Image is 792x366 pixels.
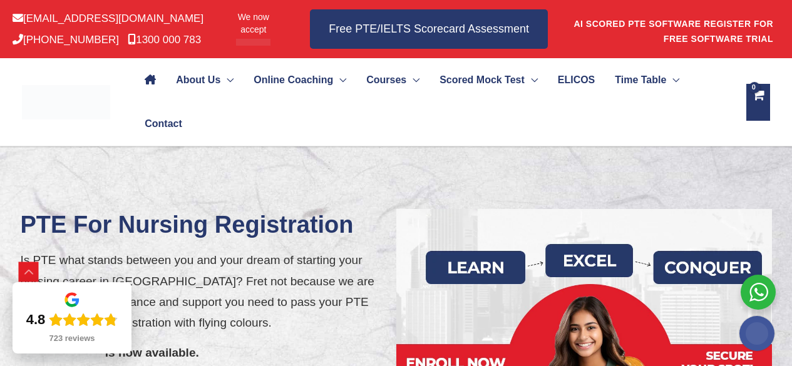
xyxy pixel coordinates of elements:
[22,85,110,119] img: cropped-ew-logo
[128,34,201,46] a: 1300 000 783
[746,84,770,121] a: View Shopping Cart, empty
[26,311,118,328] div: Rating: 4.8 out of 5
[135,58,734,146] nav: Site Navigation: Main Menu
[573,9,779,49] aside: Header Widget 1
[615,58,666,102] span: Time Table
[21,209,396,240] h1: PTE For Nursing Registration
[254,58,333,102] span: Online Coaching
[166,58,244,102] a: About UsMenu Toggle
[244,58,356,102] a: Online CoachingMenu Toggle
[105,346,199,359] b: is now available.
[666,58,679,102] span: Menu Toggle
[333,58,346,102] span: Menu Toggle
[366,58,406,102] span: Courses
[429,58,548,102] a: Scored Mock TestMenu Toggle
[558,58,595,102] span: ELICOS
[548,58,605,102] a: ELICOS
[605,58,689,102] a: Time TableMenu Toggle
[440,58,525,102] span: Scored Mock Test
[228,11,279,36] span: We now accept
[135,102,182,146] a: Contact
[356,58,429,102] a: CoursesMenu Toggle
[13,34,119,46] a: [PHONE_NUMBER]
[525,58,538,102] span: Menu Toggle
[21,250,396,333] p: Is PTE what stands between you and your dream of starting your nursing career in [GEOGRAPHIC_DATA...
[406,58,419,102] span: Menu Toggle
[573,19,773,44] a: AI SCORED PTE SOFTWARE REGISTER FOR FREE SOFTWARE TRIAL
[21,345,102,362] img: Afterpay-Logo
[26,311,46,328] div: 4.8
[310,9,548,49] a: Free PTE/IELTS Scorecard Assessment
[176,58,220,102] span: About Us
[236,39,270,46] img: Afterpay-Logo
[220,58,234,102] span: Menu Toggle
[13,13,203,24] a: [EMAIL_ADDRESS][DOMAIN_NAME]
[739,316,774,351] img: svg+xml;base64,PHN2ZyB4bWxucz0iaHR0cDovL3d3dy53My5vcmcvMjAwMC9zdmciIHdpZHRoPSIyMDAiIGhlaWdodD0iMj...
[49,333,95,343] div: 723 reviews
[145,102,182,146] span: Contact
